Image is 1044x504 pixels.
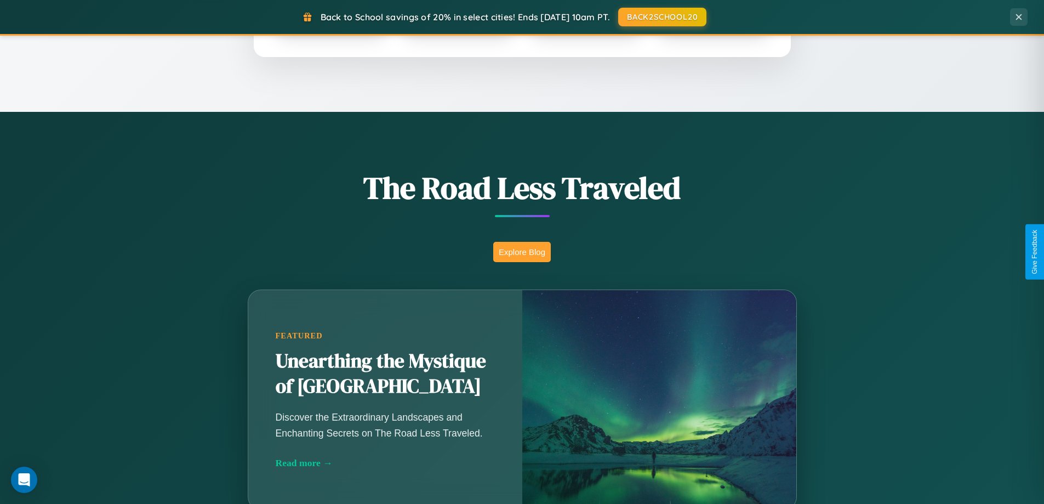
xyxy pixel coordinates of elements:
[276,457,495,469] div: Read more →
[618,8,706,26] button: BACK2SCHOOL20
[276,331,495,341] div: Featured
[321,12,610,22] span: Back to School savings of 20% in select cities! Ends [DATE] 10am PT.
[1031,230,1039,274] div: Give Feedback
[11,467,37,493] div: Open Intercom Messenger
[276,410,495,440] p: Discover the Extraordinary Landscapes and Enchanting Secrets on The Road Less Traveled.
[493,242,551,262] button: Explore Blog
[276,349,495,399] h2: Unearthing the Mystique of [GEOGRAPHIC_DATA]
[193,167,851,209] h1: The Road Less Traveled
